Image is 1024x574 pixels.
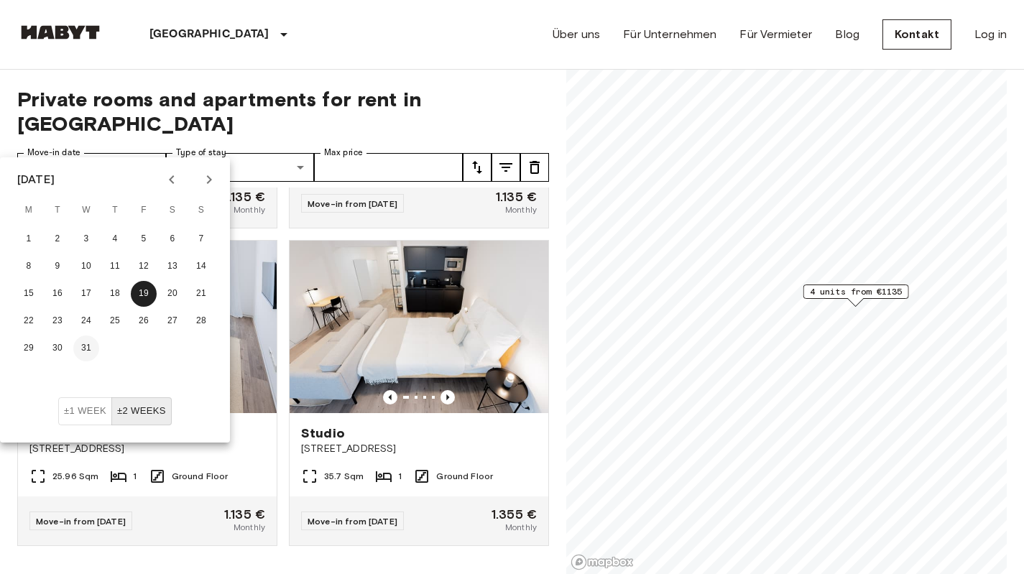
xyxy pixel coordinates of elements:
[496,190,537,203] span: 1.135 €
[224,190,265,203] span: 1.135 €
[58,397,112,425] button: ±1 week
[505,203,537,216] span: Monthly
[149,26,269,43] p: [GEOGRAPHIC_DATA]
[436,470,493,483] span: Ground Floor
[17,25,103,40] img: Habyt
[160,281,185,307] button: 20
[58,397,172,425] div: Move In Flexibility
[301,442,537,456] span: [STREET_ADDRESS]
[45,196,70,225] span: Tuesday
[290,241,548,413] img: Marketing picture of unit DE-04-001-008-01H
[571,554,634,570] a: Mapbox logo
[45,335,70,361] button: 30
[29,442,265,456] span: [STREET_ADDRESS]
[17,171,55,188] div: [DATE]
[131,281,157,307] button: 19
[160,254,185,279] button: 13
[73,281,99,307] button: 17
[16,254,42,279] button: 8
[835,26,859,43] a: Blog
[234,521,265,534] span: Monthly
[160,226,185,252] button: 6
[224,508,265,521] span: 1.135 €
[308,516,397,527] span: Move-in from [DATE]
[308,198,397,209] span: Move-in from [DATE]
[73,254,99,279] button: 10
[73,226,99,252] button: 3
[27,147,80,159] label: Move-in date
[974,26,1007,43] a: Log in
[553,26,600,43] a: Über uns
[197,167,221,192] button: Next month
[73,196,99,225] span: Wednesday
[16,281,42,307] button: 15
[102,196,128,225] span: Thursday
[176,147,226,159] label: Type of stay
[739,26,812,43] a: Für Vermieter
[17,87,549,136] span: Private rooms and apartments for rent in [GEOGRAPHIC_DATA]
[45,281,70,307] button: 16
[440,390,455,404] button: Previous image
[102,226,128,252] button: 4
[810,285,903,298] span: 4 units from €1135
[505,521,537,534] span: Monthly
[463,153,492,182] button: tune
[188,196,214,225] span: Sunday
[111,397,172,425] button: ±2 weeks
[133,470,137,483] span: 1
[188,226,214,252] button: 7
[160,308,185,334] button: 27
[16,335,42,361] button: 29
[102,254,128,279] button: 11
[520,153,549,182] button: tune
[45,308,70,334] button: 23
[301,425,345,442] span: Studio
[188,254,214,279] button: 14
[102,308,128,334] button: 25
[73,308,99,334] button: 24
[324,470,364,483] span: 35.7 Sqm
[234,203,265,216] span: Monthly
[131,226,157,252] button: 5
[492,153,520,182] button: tune
[16,308,42,334] button: 22
[492,508,537,521] span: 1.355 €
[882,19,951,50] a: Kontakt
[188,281,214,307] button: 21
[289,240,549,546] a: Marketing picture of unit DE-04-001-008-01HPrevious imagePrevious imageStudio[STREET_ADDRESS]35.7...
[623,26,716,43] a: Für Unternehmen
[160,167,184,192] button: Previous month
[166,153,315,182] div: Mutliple
[131,308,157,334] button: 26
[803,284,909,307] div: Map marker
[36,516,126,527] span: Move-in from [DATE]
[16,226,42,252] button: 1
[160,196,185,225] span: Saturday
[131,254,157,279] button: 12
[102,281,128,307] button: 18
[45,254,70,279] button: 9
[52,470,98,483] span: 25.96 Sqm
[398,470,402,483] span: 1
[324,147,363,159] label: Max price
[383,390,397,404] button: Previous image
[45,226,70,252] button: 2
[16,196,42,225] span: Monday
[172,470,229,483] span: Ground Floor
[73,335,99,361] button: 31
[188,308,214,334] button: 28
[131,196,157,225] span: Friday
